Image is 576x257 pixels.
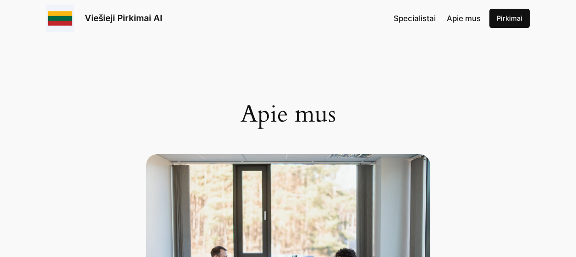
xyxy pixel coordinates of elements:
[447,14,481,23] span: Apie mus
[489,9,530,28] a: Pirkimai
[394,12,436,24] a: Specialistai
[146,101,430,128] h1: Apie mus
[46,5,74,32] img: Viešieji pirkimai logo
[85,13,162,23] a: Viešieji Pirkimai AI
[394,12,481,24] nav: Navigation
[394,14,436,23] span: Specialistai
[447,12,481,24] a: Apie mus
